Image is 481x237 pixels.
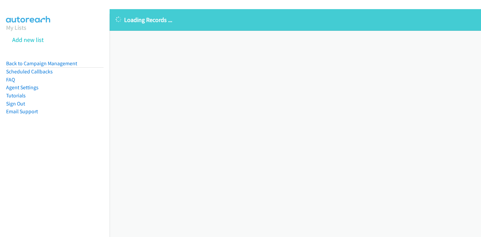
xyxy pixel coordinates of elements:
[6,60,77,67] a: Back to Campaign Management
[6,68,53,75] a: Scheduled Callbacks
[6,84,39,91] a: Agent Settings
[116,15,475,24] p: Loading Records ...
[6,24,26,31] a: My Lists
[12,36,44,44] a: Add new list
[6,108,38,115] a: Email Support
[6,100,25,107] a: Sign Out
[6,92,26,99] a: Tutorials
[6,76,15,83] a: FAQ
